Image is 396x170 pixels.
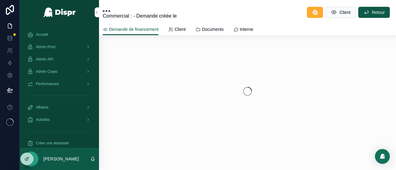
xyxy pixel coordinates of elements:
[24,54,95,65] a: Admin API
[36,57,53,62] span: Admin API
[28,155,34,163] span: JZ
[24,78,95,89] a: Performances
[24,138,95,149] a: Créer une demande
[196,24,224,36] a: Documents
[372,9,385,15] span: Retour
[325,7,356,18] button: Client
[109,26,158,32] span: Demande de financement
[339,9,351,15] span: Client
[43,7,76,17] img: App logo
[103,24,158,35] a: Demande de financement
[234,24,253,36] a: Interne
[174,26,186,32] span: Client
[375,149,390,164] div: Open Intercom Messenger
[24,114,95,125] a: Activités
[24,66,95,77] a: Admin Corpo
[36,141,69,146] span: Créer une demande
[36,105,48,110] span: Affaires
[36,32,48,37] span: Accueil
[24,41,95,52] a: Admin Prod
[36,81,59,86] span: Performances
[24,29,95,40] a: Accueil
[240,26,253,32] span: Interne
[168,24,186,36] a: Client
[36,69,58,74] span: Admin Corpo
[36,44,55,49] span: Admin Prod
[202,26,224,32] span: Documents
[103,12,177,20] span: Commercial : - Demande créée le
[20,25,99,148] div: scrollable content
[36,117,50,122] span: Activités
[358,7,390,18] button: Retour
[43,156,79,162] p: [PERSON_NAME]
[24,102,95,113] a: Affaires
